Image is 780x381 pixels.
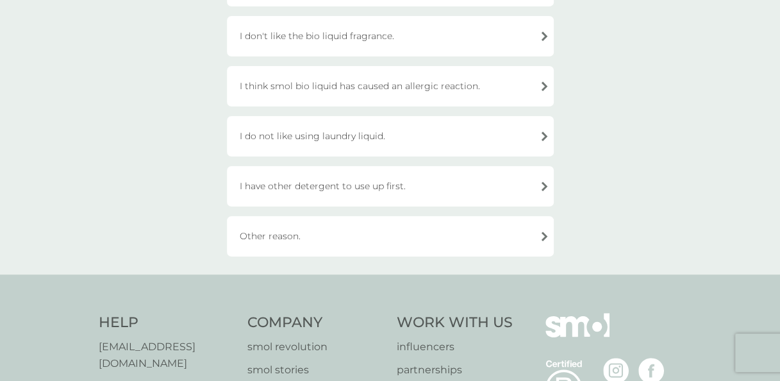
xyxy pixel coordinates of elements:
[397,339,513,355] a: influencers
[247,339,384,355] a: smol revolution
[397,362,513,378] a: partnerships
[227,166,554,207] div: I have other detergent to use up first.
[99,339,235,371] a: [EMAIL_ADDRESS][DOMAIN_NAME]
[397,313,513,333] h4: Work With Us
[227,216,554,257] div: Other reason.
[247,362,384,378] a: smol stories
[545,313,610,357] img: smol
[227,16,554,56] div: I don't like the bio liquid fragrance.
[247,313,384,333] h4: Company
[227,116,554,157] div: I do not like using laundry liquid.
[99,313,235,333] h4: Help
[227,66,554,106] div: I think smol bio liquid has caused an allergic reaction.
